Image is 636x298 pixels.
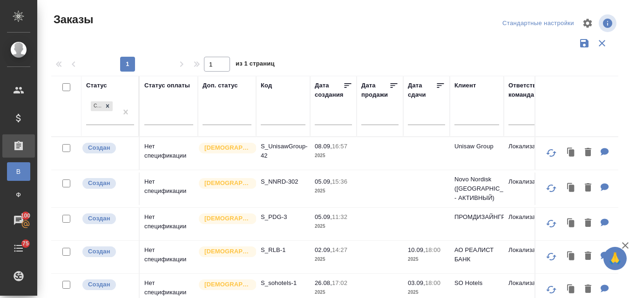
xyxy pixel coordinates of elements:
[81,177,134,190] div: Выставляется автоматически при создании заказа
[580,214,596,233] button: Удалить
[454,278,499,288] p: SO Hotels
[12,167,26,176] span: В
[596,247,614,266] button: Для КМ: 08.09.: запросила информацию об актуальности запроса у Бэллы. Она ведёт заказ. От Бэллы: ...
[15,211,36,220] span: 100
[261,212,305,222] p: S_PDG-3
[204,280,251,289] p: [DEMOGRAPHIC_DATA]
[88,280,110,289] p: Создан
[315,186,352,196] p: 2025
[81,278,134,291] div: Выставляется автоматически при создании заказа
[575,34,593,52] button: Сохранить фильтры
[315,288,352,297] p: 2025
[315,213,332,220] p: 05.09,
[580,143,596,162] button: Удалить
[540,245,562,268] button: Обновить
[140,172,198,205] td: Нет спецификации
[607,249,623,268] span: 🙏
[261,177,305,186] p: S_NNRD-302
[86,81,107,90] div: Статус
[315,151,352,160] p: 2025
[2,209,35,232] a: 100
[332,213,347,220] p: 11:32
[580,247,596,266] button: Удалить
[261,81,272,90] div: Код
[596,179,614,198] button: Для КМ: 08.09.: написала КЛ
[576,12,599,34] span: Настроить таблицу
[81,212,134,225] div: Выставляется автоматически при создании заказа
[504,208,558,240] td: Локализация
[315,255,352,264] p: 2025
[540,212,562,235] button: Обновить
[236,58,275,72] span: из 1 страниц
[504,241,558,273] td: Локализация
[140,241,198,273] td: Нет спецификации
[562,179,580,198] button: Клонировать
[508,81,555,99] div: Ответственная команда
[540,142,562,164] button: Обновить
[204,214,251,223] p: [DEMOGRAPHIC_DATA]
[425,279,440,286] p: 18:00
[81,142,134,154] div: Выставляется автоматически при создании заказа
[88,247,110,256] p: Создан
[315,279,332,286] p: 26.08,
[408,81,436,99] div: Дата сдачи
[408,255,445,264] p: 2025
[7,162,30,181] a: В
[88,214,110,223] p: Создан
[504,172,558,205] td: Локализация
[408,246,425,253] p: 10.09,
[204,179,251,188] p: [DEMOGRAPHIC_DATA]
[603,247,627,270] button: 🙏
[51,12,93,27] span: Заказы
[7,185,30,204] a: Ф
[198,142,251,154] div: Выставляется автоматически для первых 3 заказов нового контактного лица. Особое внимание
[88,179,110,188] p: Создан
[88,143,110,152] p: Создан
[315,246,332,253] p: 02.09,
[90,100,114,112] div: Создан
[454,142,499,151] p: Unisaw Group
[81,245,134,258] div: Выставляется автоматически при создании заказа
[596,214,614,233] button: Для КМ: 08.09.: направила клиенту NDA. Ждём согласования и тексты на перевод.
[198,278,251,291] div: Выставляется автоматически для первых 3 заказов нового контактного лица. Особое внимание
[203,81,238,90] div: Доп. статус
[261,278,305,288] p: S_sohotels-1
[198,245,251,258] div: Выставляется автоматически для первых 3 заказов нового контактного лица. Особое внимание
[315,222,352,231] p: 2025
[315,143,332,150] p: 08.09,
[198,212,251,225] div: Выставляется автоматически для первых 3 заказов нового контактного лица. Особое внимание
[408,288,445,297] p: 2025
[454,245,499,264] p: АО РЕАЛИСТ БАНК
[540,177,562,199] button: Обновить
[361,81,389,99] div: Дата продажи
[454,175,499,203] p: Novo Nordisk ([GEOGRAPHIC_DATA] - АКТИВНЫЙ)
[562,247,580,266] button: Клонировать
[408,279,425,286] p: 03.09,
[204,247,251,256] p: [DEMOGRAPHIC_DATA]
[261,142,305,160] p: S_UnisawGroup-42
[315,81,343,99] div: Дата создания
[562,214,580,233] button: Клонировать
[204,143,251,152] p: [DEMOGRAPHIC_DATA]
[17,239,34,248] span: 75
[425,246,440,253] p: 18:00
[140,137,198,170] td: Нет спецификации
[315,178,332,185] p: 05.09,
[332,143,347,150] p: 16:57
[332,178,347,185] p: 15:36
[593,34,611,52] button: Сбросить фильтры
[91,101,102,111] div: Создан
[580,179,596,198] button: Удалить
[261,245,305,255] p: S_RLB-1
[140,208,198,240] td: Нет спецификации
[332,246,347,253] p: 14:27
[198,177,251,190] div: Выставляется автоматически для первых 3 заказов нового контактного лица. Особое внимание
[562,143,580,162] button: Клонировать
[500,16,576,31] div: split button
[12,190,26,199] span: Ф
[454,81,476,90] div: Клиент
[144,81,190,90] div: Статус оплаты
[504,137,558,170] td: Локализация
[2,237,35,260] a: 75
[332,279,347,286] p: 17:02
